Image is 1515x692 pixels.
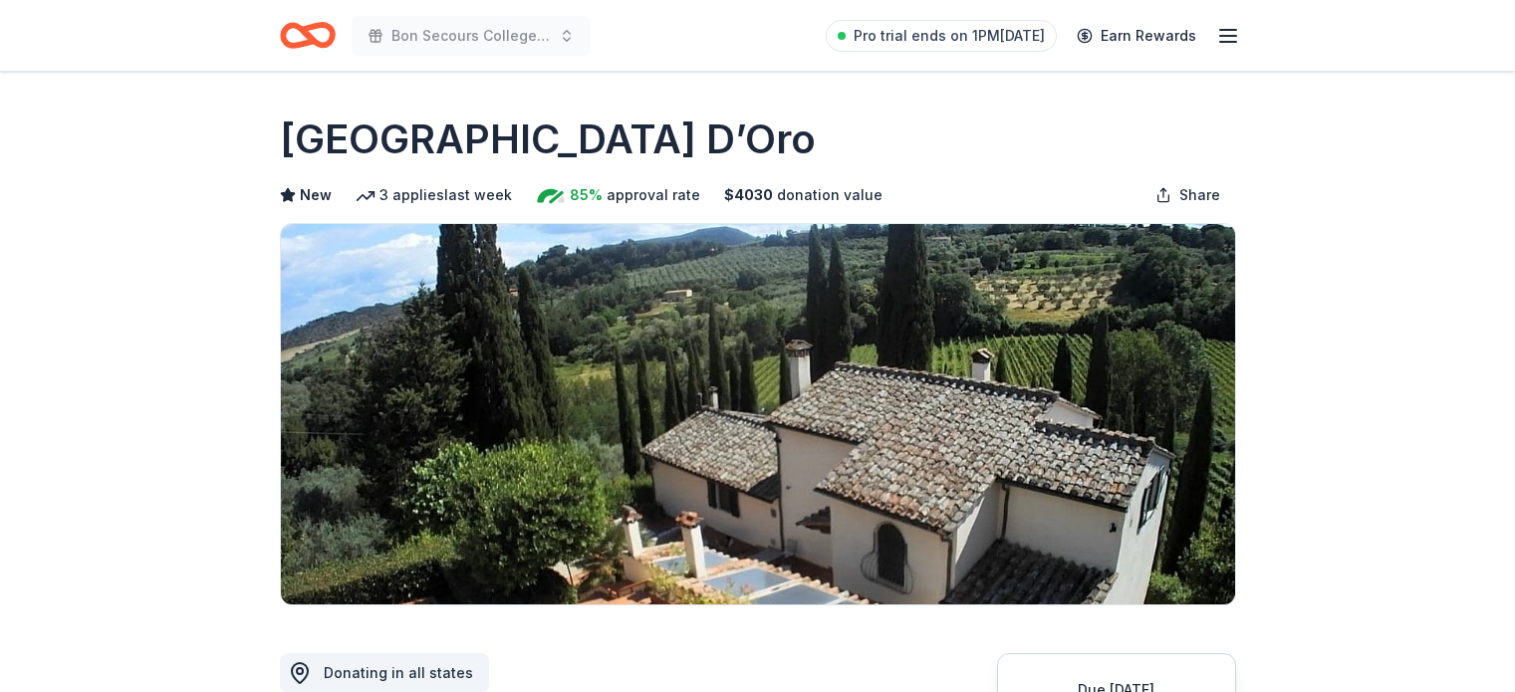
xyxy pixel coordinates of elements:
[854,24,1045,48] span: Pro trial ends on 1PM[DATE]
[356,183,512,207] div: 3 applies last week
[607,183,700,207] span: approval rate
[281,224,1235,604] img: Image for Villa Sogni D’Oro
[1179,183,1220,207] span: Share
[1065,18,1208,54] a: Earn Rewards
[826,20,1057,52] a: Pro trial ends on 1PM[DATE]
[570,183,603,207] span: 85%
[777,183,883,207] span: donation value
[280,12,336,59] a: Home
[352,16,591,56] button: Bon Secours College of Nursing Global Outreach Auction
[724,183,773,207] span: $ 4030
[1139,175,1236,215] button: Share
[300,183,332,207] span: New
[391,24,551,48] span: Bon Secours College of Nursing Global Outreach Auction
[280,112,816,167] h1: [GEOGRAPHIC_DATA] D’Oro
[324,664,473,681] span: Donating in all states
